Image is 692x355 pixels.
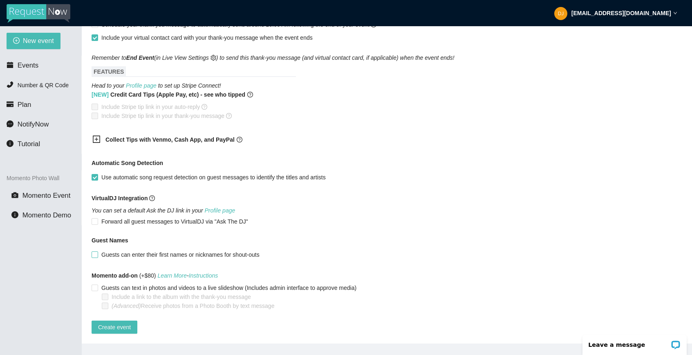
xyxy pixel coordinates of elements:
[11,211,18,218] span: info-circle
[157,272,187,279] a: Learn More
[7,81,13,88] span: phone
[226,113,232,119] span: question-circle
[92,271,218,280] span: (+$80)
[23,36,54,46] span: New event
[202,104,207,110] span: question-circle
[98,173,329,182] span: Use automatic song request detection on guest messages to identify the titles and artists
[92,82,221,89] i: Head to your to set up Stripe Connect!
[7,4,70,23] img: RequestNow
[92,91,109,98] span: [NEW]
[92,237,128,244] b: Guest Names
[98,283,360,292] span: Guests can text in photos and videos to a live slideshow (Includes admin interface to approve media)
[7,120,13,127] span: message
[7,101,13,108] span: credit-card
[22,211,71,219] span: Momento Demo
[673,11,677,15] span: down
[92,158,163,167] b: Automatic Song Detection
[18,82,69,88] span: Number & QR Code
[126,54,154,61] b: End Event
[18,120,49,128] span: NotifyNow
[126,82,157,89] a: Profile page
[92,135,101,143] span: plus-square
[211,55,216,61] span: setting
[92,272,138,279] b: Momento add-on
[92,54,455,61] i: Remember to (in Live View Settings ) to send this thank-you message (and virtual contact card, if...
[554,7,567,20] img: 11eb7752419994a7a929618e152e010b
[98,323,131,332] span: Create event
[98,250,263,259] span: Guests can enter their first names or nicknames for shout-outs
[92,321,137,334] button: Create event
[571,10,671,16] strong: [EMAIL_ADDRESS][DOMAIN_NAME]
[98,217,251,226] span: Forward all guest messages to VirtualDJ via "Ask The DJ"
[92,66,126,77] span: FEATURES
[86,130,290,150] div: Collect Tips with Venmo, Cash App, and PayPalquestion-circle
[98,102,211,111] span: Include Stripe tip link in your auto-reply
[22,192,71,199] span: Momento Event
[247,90,253,99] span: question-circle
[189,272,218,279] a: Instructions
[11,192,18,199] span: camera
[101,34,313,41] span: Include your virtual contact card with your thank-you message when the event ends
[18,101,31,109] span: Plan
[7,140,13,147] span: info-circle
[92,195,148,201] b: VirtualDJ Integration
[92,207,235,214] i: You can set a default Ask the DJ link in your
[112,303,141,309] i: (Advanced)
[149,195,155,201] span: question-circle
[98,111,235,120] span: Include Stripe tip link in your thank-you message
[7,33,60,49] button: plus-circleNew event
[92,90,245,99] b: Credit Card Tips (Apple Pay, etc) - see who tipped
[105,136,235,143] b: Collect Tips with Venmo, Cash App, and PayPal
[7,61,13,68] span: calendar
[237,137,242,142] span: question-circle
[18,140,40,148] span: Tutorial
[577,329,692,355] iframe: LiveChat chat widget
[157,272,218,279] i: -
[205,207,235,214] a: Profile page
[13,37,20,45] span: plus-circle
[108,292,254,301] span: Include a link to the album with the thank-you message
[108,301,278,310] span: Receive photos from a Photo Booth by text message
[18,61,38,69] span: Events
